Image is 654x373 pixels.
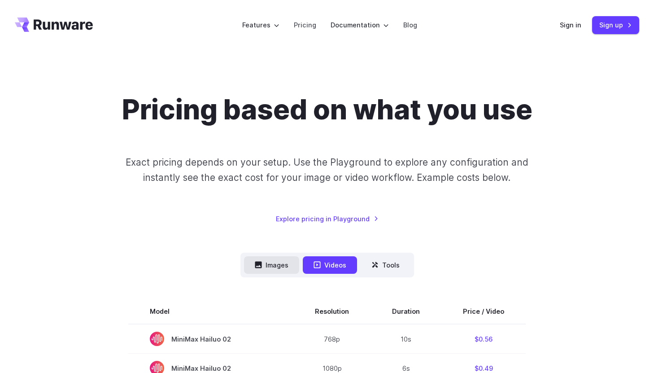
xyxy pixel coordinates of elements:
[128,299,293,324] th: Model
[109,155,545,185] p: Exact pricing depends on your setup. Use the Playground to explore any configuration and instantl...
[276,214,379,224] a: Explore pricing in Playground
[592,16,639,34] a: Sign up
[294,20,316,30] a: Pricing
[15,18,93,32] a: Go to /
[150,332,272,346] span: MiniMax Hailuo 02
[403,20,417,30] a: Blog
[441,299,526,324] th: Price / Video
[122,93,532,126] h1: Pricing based on what you use
[371,299,441,324] th: Duration
[293,324,371,354] td: 768p
[331,20,389,30] label: Documentation
[371,324,441,354] td: 10s
[441,324,526,354] td: $0.56
[244,256,299,274] button: Images
[361,256,410,274] button: Tools
[303,256,357,274] button: Videos
[560,20,581,30] a: Sign in
[242,20,279,30] label: Features
[293,299,371,324] th: Resolution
